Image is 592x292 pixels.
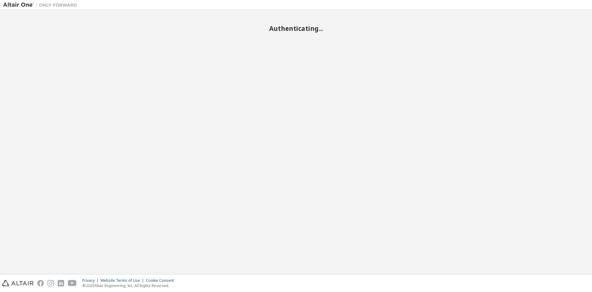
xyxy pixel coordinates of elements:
[3,2,80,8] img: Altair One
[37,280,44,286] img: facebook.svg
[82,278,101,283] div: Privacy
[146,278,178,283] div: Cookie Consent
[47,280,54,286] img: instagram.svg
[68,280,77,286] img: youtube.svg
[2,280,34,286] img: altair_logo.svg
[3,24,589,32] h2: Authenticating...
[82,283,178,288] p: © 2025 Altair Engineering, Inc. All Rights Reserved.
[58,280,64,286] img: linkedin.svg
[101,278,146,283] div: Website Terms of Use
